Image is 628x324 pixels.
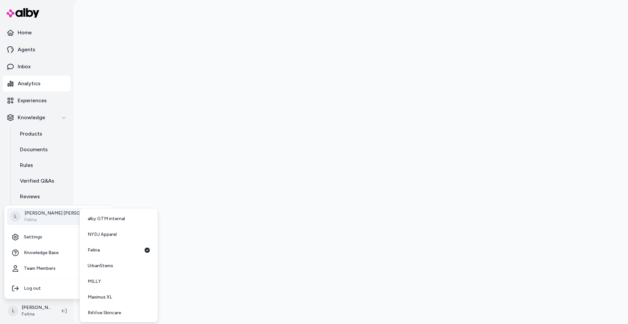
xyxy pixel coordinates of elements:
span: Felina [88,247,100,253]
a: Settings [7,229,110,245]
p: [PERSON_NAME] [PERSON_NAME] [25,210,101,217]
a: Team Members [7,261,110,276]
div: Log out [7,281,110,296]
span: Maximus XL [88,294,112,300]
span: L [10,211,21,222]
span: MILLY [88,278,101,285]
p: Felina [25,217,101,223]
span: UrbanStems [88,263,113,269]
span: NYDJ Apparel [88,231,117,238]
span: Knowledge Base [24,250,59,256]
span: alby GTM internal [88,216,125,222]
span: RéVive Skincare [88,310,121,316]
